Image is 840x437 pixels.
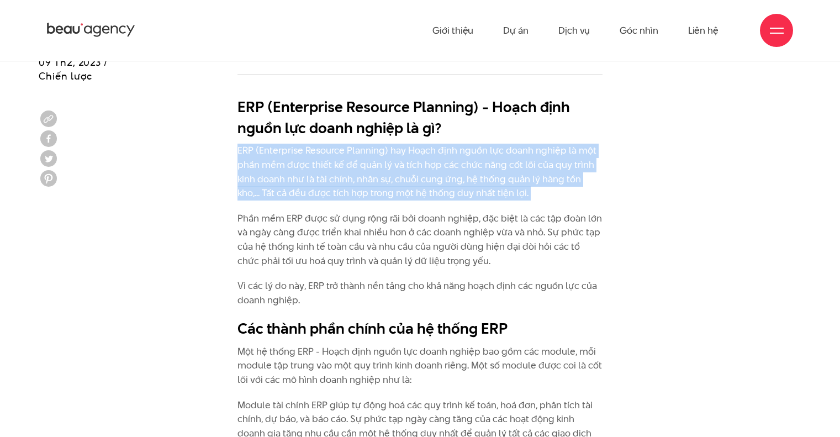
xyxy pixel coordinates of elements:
h2: ERP (Enterprise Resource Planning) - Hoạch định nguồn lực doanh nghiệp là gì? [237,97,603,138]
p: Phần mềm ERP được sử dụng rộng rãi bởi doanh nghiệp, đặc biệt là các tập đoàn lớn và ngày càng đư... [237,212,603,268]
span: 09 Th2, 2023 / Chiến lược [39,55,108,83]
p: Vì các lý do này, ERP trở thành nền tảng cho khả năng hoạch định các nguồn lực của doanh nghiệp. [237,279,603,307]
p: ERP (Enterprise Resource Planning) hay Hoạch định nguồn lực doanh nghiệp là một phần mềm được thi... [237,144,603,200]
h2: Các thành phần chính của hệ thống ERP [237,318,603,339]
p: Một hệ thống ERP - Hoạch định nguồn lực doanh nghiệp bao gồm các module, mỗi module tập trung vào... [237,345,603,387]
